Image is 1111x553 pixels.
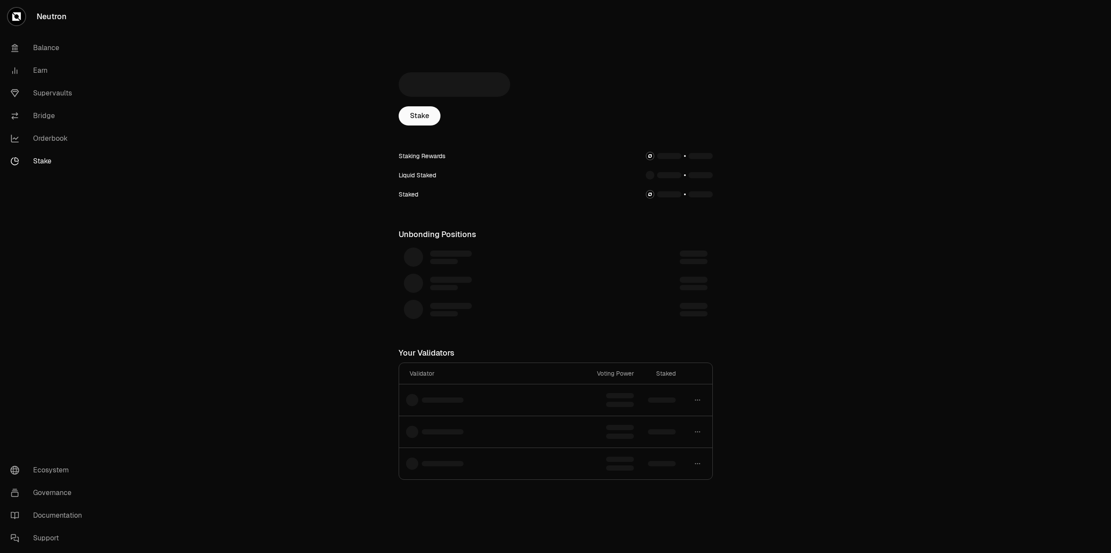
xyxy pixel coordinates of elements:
div: Staked [399,190,418,199]
div: Unbonding Positions [399,225,713,244]
a: Bridge [3,105,94,127]
a: Stake [3,150,94,173]
a: Support [3,527,94,550]
a: Orderbook [3,127,94,150]
a: Balance [3,37,94,59]
a: Stake [399,106,440,126]
a: Documentation [3,504,94,527]
th: Voting Power [590,363,641,384]
img: NTRN Logo [647,191,654,198]
div: Liquid Staked [399,171,436,180]
a: Supervaults [3,82,94,105]
a: Governance [3,482,94,504]
a: Earn [3,59,94,82]
a: Ecosystem [3,459,94,482]
th: Validator [399,363,590,384]
div: Staking Rewards [399,152,445,160]
img: NTRN Logo [647,153,654,159]
div: Staked [648,369,676,378]
div: Your Validators [399,343,713,363]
